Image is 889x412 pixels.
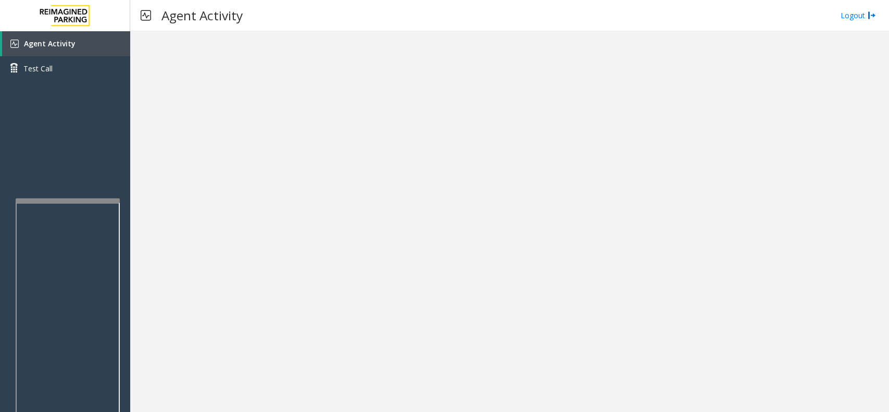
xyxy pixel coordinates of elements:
[10,40,19,48] img: 'icon'
[141,3,151,28] img: pageIcon
[24,39,76,48] span: Agent Activity
[2,31,130,56] a: Agent Activity
[868,10,876,21] img: logout
[841,10,876,21] a: Logout
[156,3,248,28] h3: Agent Activity
[23,63,53,74] span: Test Call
